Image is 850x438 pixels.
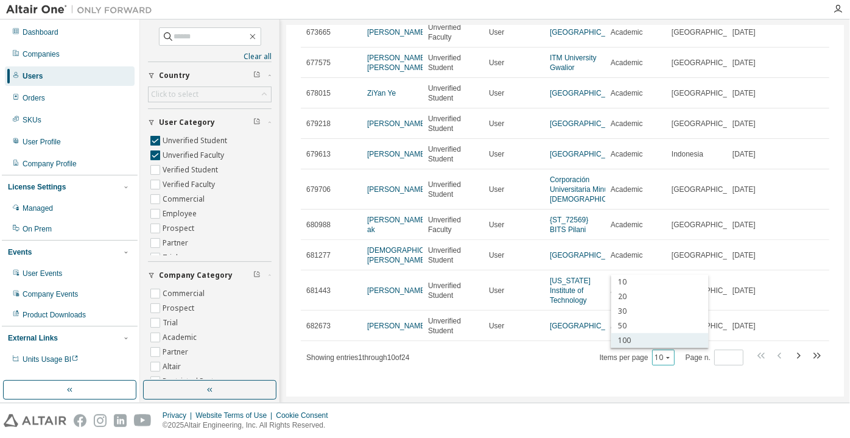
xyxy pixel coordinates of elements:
[163,133,230,148] label: Unverified Student
[276,411,335,420] div: Cookie Consent
[94,414,107,427] img: instagram.svg
[367,119,427,128] a: [PERSON_NAME]
[600,350,675,366] span: Items per page
[550,28,626,37] a: [GEOGRAPHIC_DATA]
[23,289,78,299] div: Company Events
[672,149,703,159] span: Indonesia
[306,353,410,362] span: Showing entries 1 through 10 of 24
[163,374,228,389] label: Restricted Partner
[114,414,127,427] img: linkedin.svg
[367,246,449,264] a: [DEMOGRAPHIC_DATA][PERSON_NAME]
[163,250,180,265] label: Trial
[672,321,748,331] span: [GEOGRAPHIC_DATA]
[159,71,190,80] span: Country
[611,88,643,98] span: Academic
[151,90,198,99] div: Click to select
[489,220,504,230] span: User
[489,286,504,295] span: User
[367,185,427,194] a: [PERSON_NAME]
[428,316,478,336] span: Unverified Student
[732,286,756,295] span: [DATE]
[163,221,197,236] label: Prospect
[148,62,272,89] button: Country
[367,322,427,330] a: [PERSON_NAME]
[306,58,331,68] span: 677575
[550,277,591,305] a: [US_STATE] Institute of Technology
[23,49,60,59] div: Companies
[611,119,643,129] span: Academic
[489,185,504,194] span: User
[367,286,427,295] a: [PERSON_NAME]
[306,149,331,159] span: 679613
[672,185,748,194] span: [GEOGRAPHIC_DATA]
[732,220,756,230] span: [DATE]
[611,220,643,230] span: Academic
[6,4,158,16] img: Altair One
[23,269,62,278] div: User Events
[163,330,199,345] label: Academic
[195,411,276,420] div: Website Terms of Use
[163,207,199,221] label: Employee
[428,23,478,42] span: Unverified Faculty
[611,185,643,194] span: Academic
[306,88,331,98] span: 678015
[163,177,217,192] label: Verified Faculty
[23,27,58,37] div: Dashboard
[159,118,215,127] span: User Category
[686,350,743,366] span: Page n.
[611,289,709,304] div: 20
[428,245,478,265] span: Unverified Student
[655,353,672,362] button: 10
[732,119,756,129] span: [DATE]
[8,182,66,192] div: License Settings
[428,114,478,133] span: Unverified Student
[23,137,61,147] div: User Profile
[23,93,45,103] div: Orders
[550,150,626,158] a: [GEOGRAPHIC_DATA]
[611,333,709,348] div: 100
[367,150,427,158] a: [PERSON_NAME]
[550,54,597,72] a: ITM University Gwalior
[550,216,588,234] a: {ST_72569} BITS Pilani
[489,88,504,98] span: User
[367,28,427,37] a: [PERSON_NAME]
[148,262,272,289] button: Company Category
[611,319,709,333] div: 50
[672,88,748,98] span: [GEOGRAPHIC_DATA]
[163,192,207,207] label: Commercial
[550,89,626,97] a: [GEOGRAPHIC_DATA]
[428,281,478,300] span: Unverified Student
[163,420,335,431] p: © 2025 Altair Engineering, Inc. All Rights Reserved.
[23,355,79,364] span: Units Usage BI
[163,163,220,177] label: Verified Student
[367,216,427,234] a: [PERSON_NAME] ak
[4,414,66,427] img: altair_logo.svg
[253,270,261,280] span: Clear filter
[23,115,41,125] div: SKUs
[23,159,77,169] div: Company Profile
[611,304,709,319] div: 30
[163,148,227,163] label: Unverified Faculty
[672,286,748,295] span: [GEOGRAPHIC_DATA]
[672,220,748,230] span: [GEOGRAPHIC_DATA]
[550,251,626,260] a: [GEOGRAPHIC_DATA]
[550,322,626,330] a: [GEOGRAPHIC_DATA]
[550,119,626,128] a: [GEOGRAPHIC_DATA]
[74,414,86,427] img: facebook.svg
[163,359,183,374] label: Altair
[23,203,53,213] div: Managed
[489,321,504,331] span: User
[306,185,331,194] span: 679706
[732,185,756,194] span: [DATE]
[367,89,396,97] a: ZiYan Ye
[611,27,643,37] span: Academic
[8,333,58,343] div: External Links
[253,71,261,80] span: Clear filter
[489,58,504,68] span: User
[611,58,643,68] span: Academic
[8,247,32,257] div: Events
[672,27,748,37] span: [GEOGRAPHIC_DATA]
[159,270,233,280] span: Company Category
[672,58,748,68] span: [GEOGRAPHIC_DATA]
[672,119,748,129] span: [GEOGRAPHIC_DATA]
